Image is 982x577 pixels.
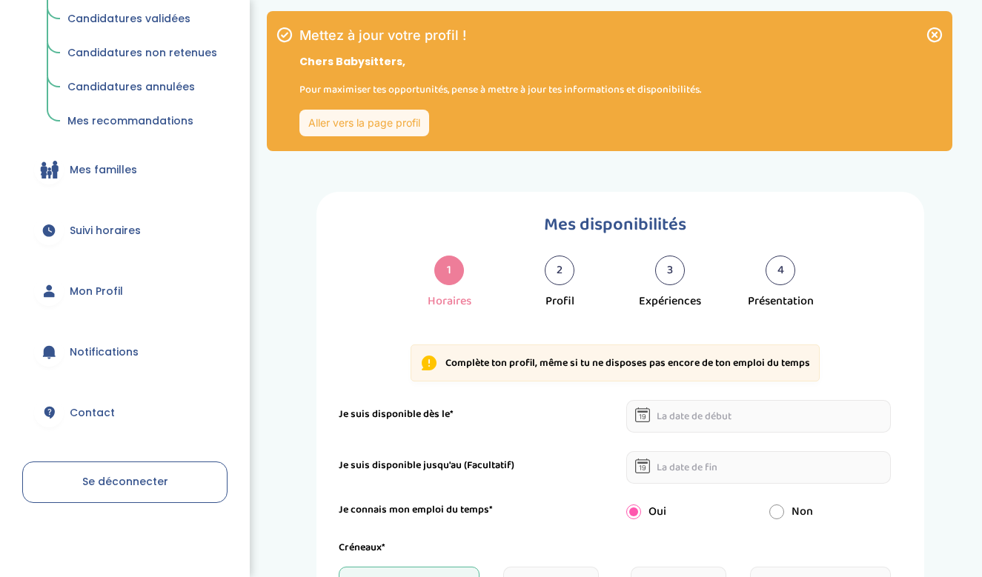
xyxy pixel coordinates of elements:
[758,503,902,521] div: Non
[22,143,228,196] a: Mes familles
[70,223,141,239] span: Suivi horaires
[57,5,228,33] a: Candidatures validées
[626,451,892,484] input: La date de fin
[445,356,810,371] p: Complète ton profil, même si tu ne disposes pas encore de ton emploi du temps
[339,540,385,556] label: Créneaux*
[22,461,228,503] a: Se déconnecter
[57,39,228,67] a: Candidatures non retenues
[57,107,228,136] a: Mes recommandations
[22,386,228,439] a: Contact
[57,73,228,101] a: Candidatures annulées
[22,204,228,257] a: Suivi horaires
[70,162,137,178] span: Mes familles
[545,256,574,285] div: 2
[70,284,123,299] span: Mon Profil
[339,407,454,422] label: Je suis disponible dès le*
[67,45,217,60] span: Candidatures non retenues
[428,293,471,310] div: Horaires
[615,503,759,521] div: Oui
[339,502,493,518] label: Je connais mon emploi du temps*
[67,11,190,26] span: Candidatures validées
[545,293,574,310] div: Profil
[22,325,228,378] a: Notifications
[766,256,795,285] div: 4
[299,29,701,42] h1: Mettez à jour votre profil !
[434,256,464,285] div: 1
[70,344,139,360] span: Notifications
[339,458,514,473] label: Je suis disponible jusqu'au (Facultatif)
[22,264,228,318] a: Mon Profil
[67,79,195,94] span: Candidatures annulées
[748,293,814,310] div: Présentation
[67,113,193,128] span: Mes recommandations
[299,110,429,136] a: Aller vers la page profil
[299,81,701,98] p: Pour maximiser tes opportunités, pense à mettre à jour tes informations et disponibilités.
[70,405,115,421] span: Contact
[299,54,701,70] p: Chers Babysitters,
[655,256,685,285] div: 3
[639,293,701,310] div: Expériences
[626,400,892,433] input: La date de début
[339,210,891,239] h1: Mes disponibilités
[82,474,168,489] span: Se déconnecter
